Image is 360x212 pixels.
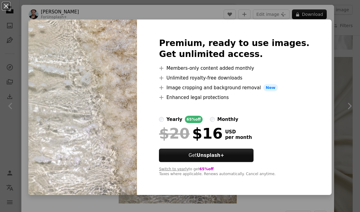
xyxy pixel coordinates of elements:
div: to get Taxes where applicable. Renews automatically. Cancel anytime. [159,167,309,177]
span: $20 [159,125,189,141]
li: Members-only content added monthly [159,65,309,72]
span: 65% off [200,167,214,171]
span: New [263,84,278,91]
li: Unlimited royalty-free downloads [159,74,309,82]
button: Switch to yearly [159,167,189,172]
div: yearly [166,116,182,123]
li: Enhanced legal protections [159,94,309,101]
span: USD [225,129,252,135]
div: 65% off [185,116,203,123]
img: premium_photo-1675864033013-a289f9502309 [28,19,137,195]
input: yearly65%off [159,117,164,122]
span: per month [225,135,252,140]
h2: Premium, ready to use images. Get unlimited access. [159,38,309,60]
div: $16 [159,125,222,141]
button: GetUnsplash+ [159,149,254,162]
input: monthly [210,117,215,122]
li: Image cropping and background removal [159,84,309,91]
strong: Unsplash+ [197,153,224,158]
div: monthly [217,116,238,123]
